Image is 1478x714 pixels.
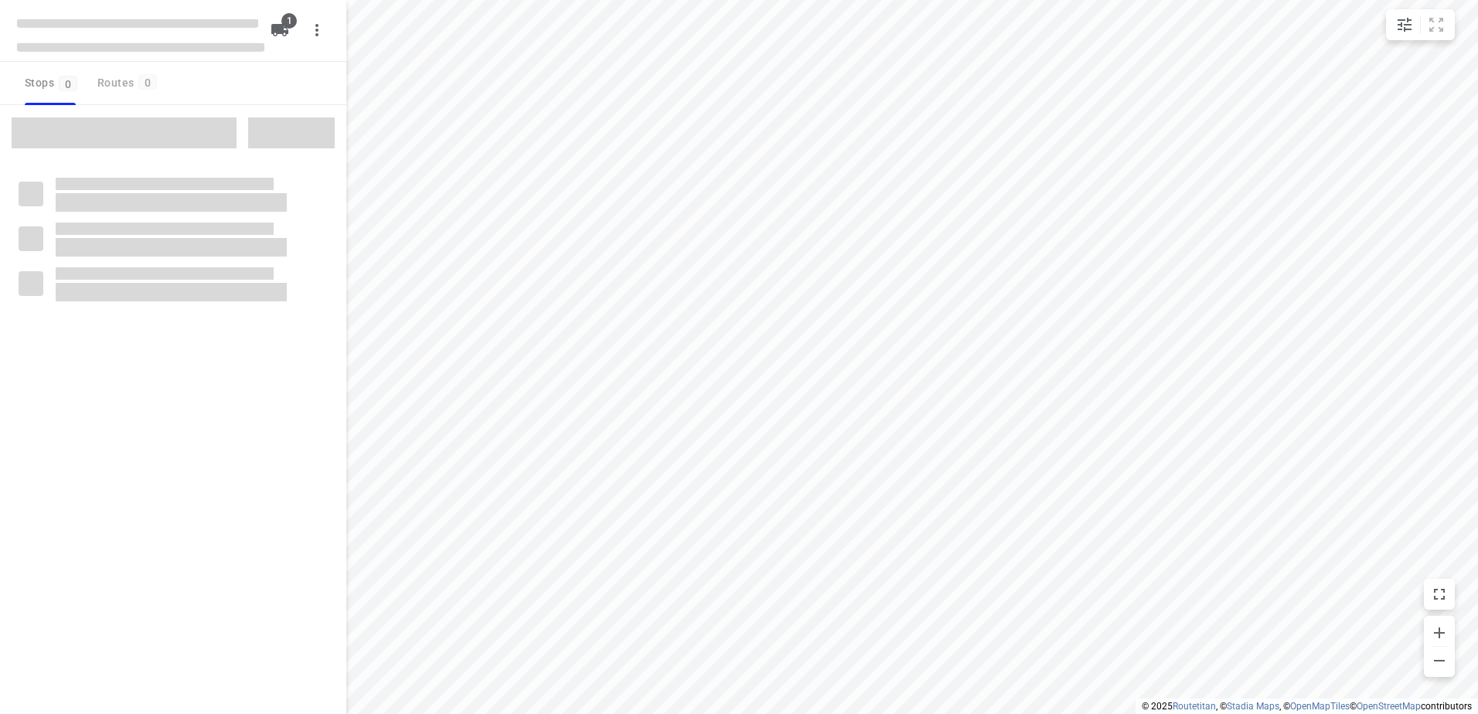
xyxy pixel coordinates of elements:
[1227,701,1279,712] a: Stadia Maps
[1290,701,1350,712] a: OpenMapTiles
[1357,701,1421,712] a: OpenStreetMap
[1142,701,1472,712] li: © 2025 , © , © © contributors
[1389,9,1420,40] button: Map settings
[1173,701,1216,712] a: Routetitan
[1386,9,1455,40] div: small contained button group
